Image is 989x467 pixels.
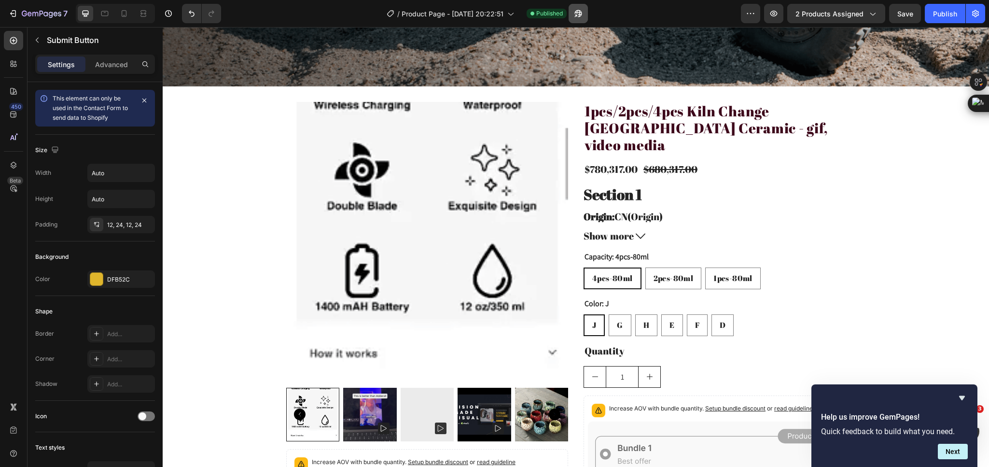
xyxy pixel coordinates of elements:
[95,59,128,70] p: Advanced
[35,443,65,452] div: Text styles
[35,380,57,388] div: Shadow
[889,4,921,23] button: Save
[821,392,968,459] div: Help us improve GemPages!
[306,431,353,439] span: or
[35,220,57,229] div: Padding
[532,293,537,303] span: F
[421,223,487,237] legend: Capacity: 4pcs-80ml
[557,293,563,303] span: D
[612,378,650,385] span: read guideline
[956,392,968,404] button: Hide survey
[35,412,47,421] div: Icon
[9,103,23,111] div: 450
[88,164,154,182] input: Auto
[182,4,221,23] div: Undo/Redo
[35,195,53,203] div: Height
[314,431,353,439] span: read guideline
[63,8,68,19] p: 7
[430,246,470,256] span: 4pcs-80ml
[107,355,153,364] div: Add...
[897,10,913,18] span: Save
[35,307,53,316] div: Shape
[787,4,885,23] button: 2 products assigned
[938,444,968,459] button: Next question
[543,378,603,385] span: Setup bundle discount
[421,157,479,177] strong: Section 1
[397,9,400,19] span: /
[35,169,51,177] div: Width
[53,95,128,121] span: This element can only be used in the Contact Form to send data to Shopify
[821,427,968,436] p: Quick feedback to build what you need.
[421,135,476,150] div: $780,317.00
[821,411,968,423] h2: Help us improve GemPages!
[481,293,487,303] span: H
[35,253,69,261] div: Background
[476,340,498,360] button: increment
[454,293,460,303] span: G
[163,27,989,467] iframe: To enrich screen reader interactions, please activate Accessibility in Grammarly extension settings
[551,246,590,256] span: 1pcs-80ml
[421,203,471,215] span: Show more
[446,377,650,386] p: Increase AOV with bundle quantity.
[149,430,353,440] p: Increase AOV with bundle quantity.
[48,59,75,70] p: Settings
[430,293,433,303] span: J
[480,135,536,150] div: $680,317.00
[35,354,55,363] div: Corner
[107,380,153,389] div: Add...
[35,144,61,157] div: Size
[421,183,452,196] strong: Origin:
[507,293,512,303] span: E
[35,329,54,338] div: Border
[421,75,703,127] h2: 1pcs/2pcs/4pcs Kiln Change [GEOGRAPHIC_DATA] Ceramic - gif, video media
[47,34,151,46] p: Submit Button
[245,431,306,439] span: Setup bundle discount
[421,183,500,196] span: CN(Origin)
[386,382,398,393] button: Carousel Next Arrow
[421,340,443,360] button: decrement
[421,317,703,331] div: Quantity
[107,330,153,339] div: Add...
[7,177,23,184] div: Beta
[421,270,447,283] legend: Color: J
[421,203,703,215] button: Show more
[536,9,563,18] span: Published
[603,378,650,385] span: or
[925,4,965,23] button: Publish
[933,9,957,19] div: Publish
[491,246,531,256] span: 2pcs-80ml
[795,9,864,19] span: 2 products assigned
[976,405,984,413] span: 3
[107,221,153,229] div: 12, 24, 12, 24
[443,340,476,360] input: quantity
[4,4,72,23] button: 7
[402,9,503,19] span: Product Page - [DATE] 20:22:51
[107,275,153,284] div: DFB52C
[88,190,154,208] input: Auto
[35,275,50,283] div: Color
